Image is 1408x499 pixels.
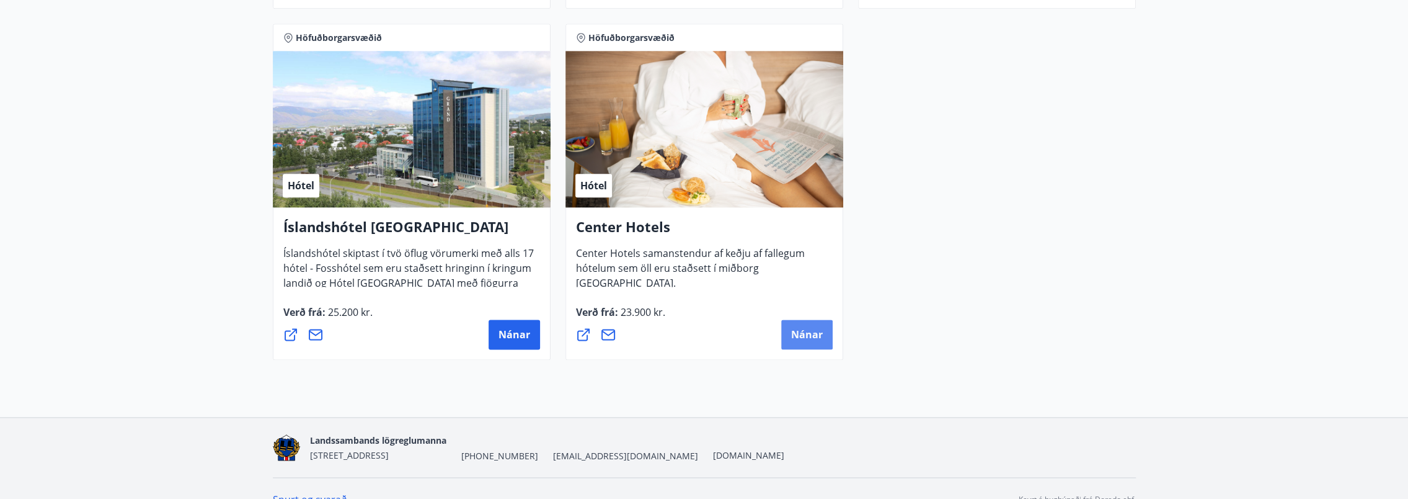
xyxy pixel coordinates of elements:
[553,450,698,462] span: [EMAIL_ADDRESS][DOMAIN_NAME]
[781,320,833,349] button: Nánar
[296,32,382,44] span: Höfuðborgarsvæðið
[310,449,389,461] span: [STREET_ADDRESS]
[576,305,665,329] span: Verð frá :
[489,320,540,349] button: Nánar
[576,217,833,246] h4: Center Hotels
[498,328,530,341] span: Nánar
[576,246,805,300] span: Center Hotels samanstendur af keðju af fallegum hótelum sem öll eru staðsett í miðborg [GEOGRAPHI...
[283,305,373,329] span: Verð frá :
[283,217,540,246] h4: Íslandshótel [GEOGRAPHIC_DATA]
[310,434,446,446] span: Landssambands lögreglumanna
[325,305,373,319] span: 25.200 kr.
[288,179,314,192] span: Hótel
[713,449,784,461] a: [DOMAIN_NAME]
[273,434,301,461] img: 1cqKbADZNYZ4wXUG0EC2JmCwhQh0Y6EN22Kw4FTY.png
[618,305,665,319] span: 23.900 kr.
[461,450,538,462] span: [PHONE_NUMBER]
[580,179,607,192] span: Hótel
[791,328,823,341] span: Nánar
[283,246,534,315] span: Íslandshótel skiptast í tvö öflug vörumerki með alls 17 hótel - Fosshótel sem eru staðsett hringi...
[588,32,675,44] span: Höfuðborgarsvæðið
